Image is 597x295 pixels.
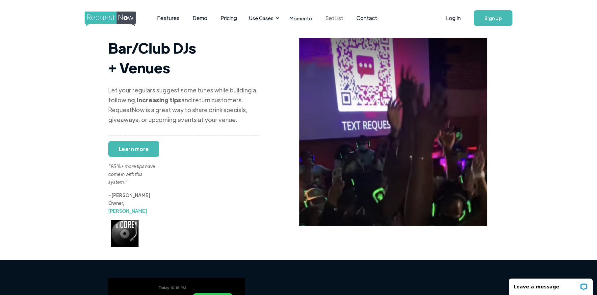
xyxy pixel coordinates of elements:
[245,8,281,28] div: Use Cases
[283,9,319,28] a: Momento
[85,12,148,27] img: requestnow logo
[108,146,158,186] div: "95%+ more tips have come in with this system."
[439,7,467,30] a: Log In
[108,191,158,215] div: - [PERSON_NAME] Owner,
[214,8,244,28] a: Pricing
[137,96,181,104] strong: increasing tips
[186,8,214,28] a: Demo
[108,38,196,77] strong: Bar/Club DJs + Venues
[108,85,260,125] div: Let your regulars suggest some tunes while building a following, and return customers. RequestNow...
[108,208,147,214] a: [PERSON_NAME]
[350,8,384,28] a: Contact
[108,141,159,157] a: Learn more
[249,14,273,22] div: Use Cases
[319,8,350,28] a: SetList
[505,274,597,295] iframe: LiveChat chat widget
[150,8,186,28] a: Features
[85,12,134,25] a: home
[474,10,512,26] a: Sign Up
